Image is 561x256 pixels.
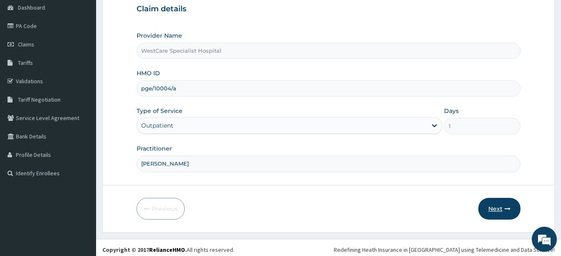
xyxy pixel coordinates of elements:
input: Enter Name [137,156,520,172]
label: Practitioner [137,144,172,153]
span: Dashboard [18,4,45,11]
div: Chat with us now [43,47,140,58]
strong: Copyright © 2017 . [102,246,187,253]
label: Days [444,107,459,115]
span: Tariff Negotiation [18,96,61,103]
div: Outpatient [141,121,173,130]
label: Type of Service [137,107,183,115]
span: We're online! [48,75,115,160]
textarea: Type your message and hit 'Enter' [4,169,159,198]
span: Tariffs [18,59,33,67]
div: Redefining Heath Insurance in [GEOGRAPHIC_DATA] using Telemedicine and Data Science! [334,246,555,254]
a: RelianceHMO [149,246,185,253]
label: HMO ID [137,69,160,77]
img: d_794563401_company_1708531726252_794563401 [15,42,34,63]
div: Minimize live chat window [137,4,157,24]
button: Previous [137,198,185,220]
h3: Claim details [137,5,520,14]
label: Provider Name [137,31,182,40]
button: Next [478,198,520,220]
span: Claims [18,41,34,48]
input: Enter HMO ID [137,80,520,97]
